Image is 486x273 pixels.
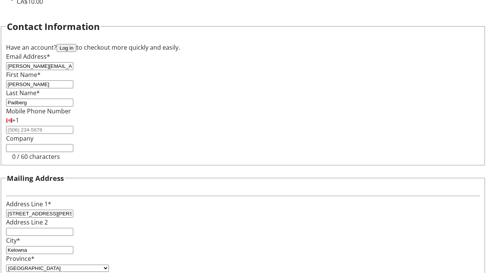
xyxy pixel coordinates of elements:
label: Email Address* [6,52,50,61]
label: Last Name* [6,89,40,97]
tr-character-limit: 0 / 60 characters [12,152,60,161]
input: City [6,246,73,254]
label: Province* [6,254,35,263]
label: First Name* [6,71,41,79]
label: Mobile Phone Number [6,107,71,115]
h3: Mailing Address [7,173,64,184]
input: (506) 234-5678 [6,126,73,134]
input: Address [6,210,73,218]
button: Log in [57,44,76,52]
label: City* [6,236,20,245]
div: Have an account? to checkout more quickly and easily. [6,43,480,52]
label: Address Line 1* [6,200,51,208]
h2: Contact Information [7,20,100,33]
label: Company [6,134,33,143]
label: Address Line 2 [6,218,48,226]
